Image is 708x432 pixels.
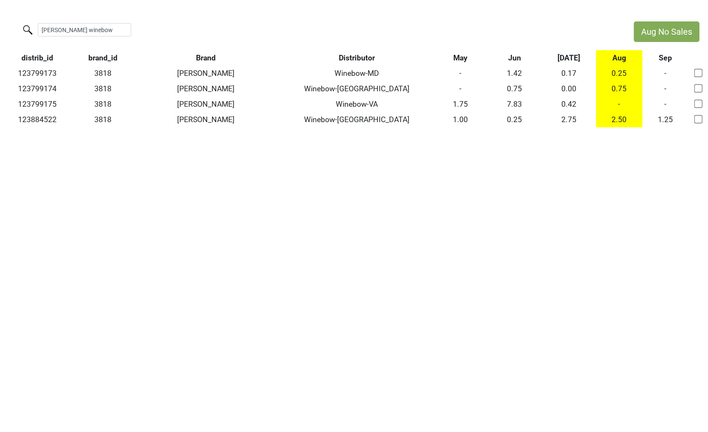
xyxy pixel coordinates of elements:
td: - [642,81,689,96]
th: brand_id: activate to sort column ascending [74,50,131,66]
td: Winebow-VA [280,96,433,112]
td: [PERSON_NAME] [132,96,281,112]
td: 7.83 [487,96,542,112]
td: 1.75 [433,96,488,112]
td: 1.25 [642,112,689,127]
td: 0.25 [487,112,542,127]
td: - [642,96,689,112]
td: 0.75 [596,81,642,96]
th: Aug: activate to sort column ascending [596,50,642,66]
td: Winebow-[GEOGRAPHIC_DATA] [280,112,433,127]
th: May: activate to sort column ascending [433,50,488,66]
td: - [642,66,689,81]
th: Distributor: activate to sort column ascending [280,50,433,66]
td: 0.75 [487,81,542,96]
td: [PERSON_NAME] [132,112,281,127]
td: 3818 [74,81,131,96]
td: - [433,81,488,96]
th: Jul: activate to sort column ascending [542,50,596,66]
td: 1.00 [433,112,488,127]
td: 3818 [74,112,131,127]
td: - [596,96,642,112]
th: Jun: activate to sort column ascending [487,50,542,66]
td: 2.75 [542,112,596,127]
button: Aug No Sales [634,21,699,42]
td: 0.25 [596,66,642,81]
td: 1.42 [487,66,542,81]
th: Brand: activate to sort column ascending [132,50,281,66]
td: - [433,66,488,81]
td: Winebow-[GEOGRAPHIC_DATA] [280,81,433,96]
td: 3818 [74,96,131,112]
td: 0.00 [542,81,596,96]
td: 0.42 [542,96,596,112]
td: 0.17 [542,66,596,81]
td: 2.50 [596,112,642,127]
td: [PERSON_NAME] [132,66,281,81]
th: Sep: activate to sort column ascending [642,50,689,66]
td: [PERSON_NAME] [132,81,281,96]
td: 3818 [74,66,131,81]
td: Winebow-MD [280,66,433,81]
th: &nbsp;: activate to sort column ascending [689,50,708,66]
